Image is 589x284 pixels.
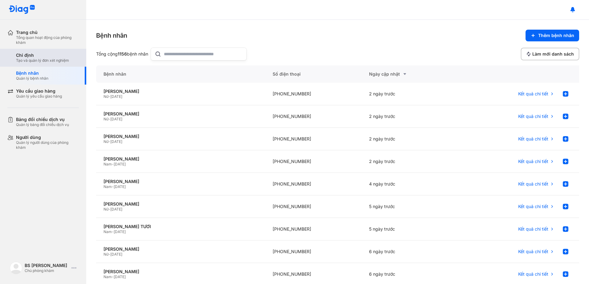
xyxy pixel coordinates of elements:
[518,249,548,254] span: Kết quả chi tiết
[25,268,69,273] div: Chủ phòng khám
[265,128,362,150] div: [PHONE_NUMBER]
[108,117,110,121] span: -
[265,173,362,195] div: [PHONE_NUMBER]
[112,162,114,166] span: -
[110,207,122,211] span: [DATE]
[362,195,458,218] div: 5 ngày trước
[16,70,48,76] div: Bệnh nhân
[16,88,62,94] div: Yêu cầu giao hàng
[104,162,112,166] span: Nam
[104,252,108,257] span: Nữ
[112,184,114,189] span: -
[114,229,126,234] span: [DATE]
[104,111,258,117] div: [PERSON_NAME]
[96,31,127,40] div: Bệnh nhân
[362,150,458,173] div: 2 ngày trước
[518,204,548,209] span: Kết quả chi tiết
[104,139,108,144] span: Nữ
[10,262,22,274] img: logo
[265,218,362,240] div: [PHONE_NUMBER]
[362,105,458,128] div: 2 ngày trước
[526,30,579,41] button: Thêm bệnh nhân
[518,159,548,164] span: Kết quả chi tiết
[16,135,79,140] div: Người dùng
[265,195,362,218] div: [PHONE_NUMBER]
[265,83,362,105] div: [PHONE_NUMBER]
[108,252,110,257] span: -
[104,274,112,279] span: Nam
[362,83,458,105] div: 2 ngày trước
[532,51,574,57] span: Làm mới danh sách
[112,274,114,279] span: -
[518,271,548,277] span: Kết quả chi tiết
[104,184,112,189] span: Nam
[16,122,69,127] div: Quản lý bảng đối chiếu dịch vụ
[104,117,108,121] span: Nữ
[114,274,126,279] span: [DATE]
[96,51,148,57] div: Tổng cộng bệnh nhân
[25,263,69,268] div: BS [PERSON_NAME]
[108,207,110,211] span: -
[104,156,258,162] div: [PERSON_NAME]
[112,229,114,234] span: -
[104,89,258,94] div: [PERSON_NAME]
[362,173,458,195] div: 4 ngày trước
[104,201,258,207] div: [PERSON_NAME]
[16,58,69,63] div: Tạo và quản lý đơn xét nghiệm
[521,48,579,60] button: Làm mới danh sách
[518,136,548,142] span: Kết quả chi tiết
[16,117,69,122] div: Bảng đối chiếu dịch vụ
[9,5,35,15] img: logo
[265,105,362,128] div: [PHONE_NUMBER]
[104,94,108,99] span: Nữ
[362,218,458,240] div: 5 ngày trước
[104,134,258,139] div: [PERSON_NAME]
[108,139,110,144] span: -
[16,35,79,45] div: Tổng quan hoạt động của phòng khám
[96,65,265,83] div: Bệnh nhân
[114,184,126,189] span: [DATE]
[110,94,122,99] span: [DATE]
[362,240,458,263] div: 6 ngày trước
[104,246,258,252] div: [PERSON_NAME]
[110,117,122,121] span: [DATE]
[518,181,548,187] span: Kết quả chi tiết
[114,162,126,166] span: [DATE]
[108,94,110,99] span: -
[362,128,458,150] div: 2 ngày trước
[110,252,122,257] span: [DATE]
[16,52,69,58] div: Chỉ định
[118,51,127,56] span: 1156
[518,114,548,119] span: Kết quả chi tiết
[104,179,258,184] div: [PERSON_NAME]
[16,30,79,35] div: Trang chủ
[16,94,62,99] div: Quản lý yêu cầu giao hàng
[518,226,548,232] span: Kết quả chi tiết
[104,207,108,211] span: Nữ
[110,139,122,144] span: [DATE]
[369,70,451,78] div: Ngày cập nhật
[16,140,79,150] div: Quản lý người dùng của phòng khám
[265,240,362,263] div: [PHONE_NUMBER]
[104,229,112,234] span: Nam
[104,269,258,274] div: [PERSON_NAME]
[265,150,362,173] div: [PHONE_NUMBER]
[265,65,362,83] div: Số điện thoại
[518,91,548,97] span: Kết quả chi tiết
[538,33,574,38] span: Thêm bệnh nhân
[16,76,48,81] div: Quản lý bệnh nhân
[104,224,258,229] div: [PERSON_NAME] TƯƠI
